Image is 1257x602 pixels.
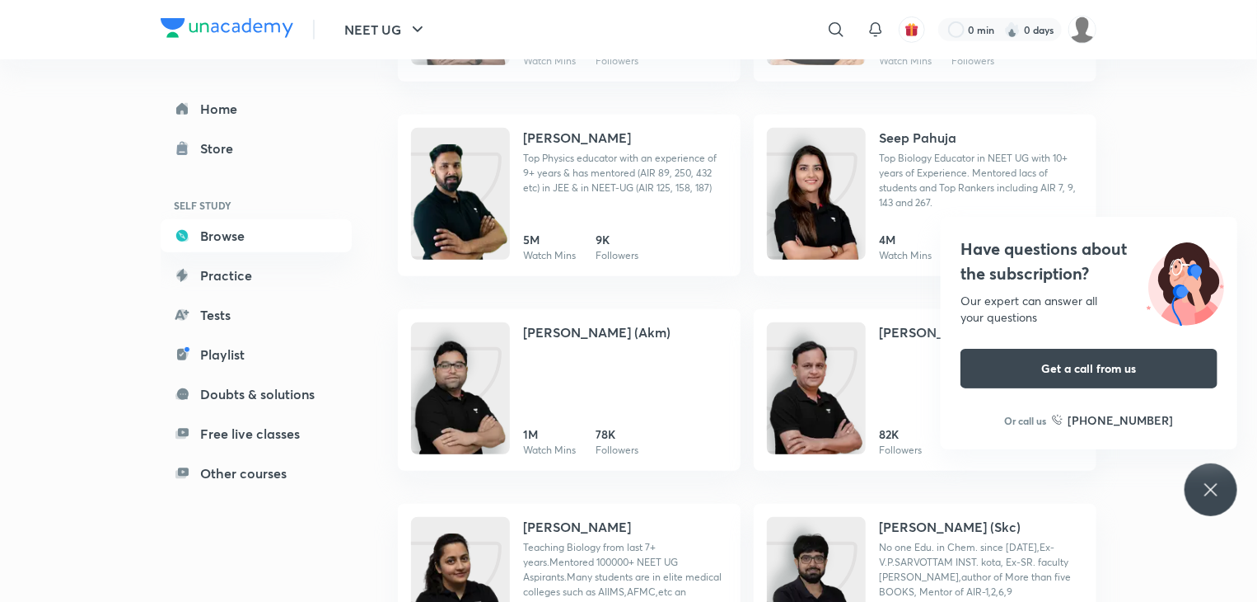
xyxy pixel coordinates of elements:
[596,248,638,263] p: Followers
[161,299,352,332] a: Tests
[596,231,638,248] h6: 9K
[200,139,243,158] div: Store
[161,259,352,292] a: Practice
[523,443,576,458] p: Watch Mins
[879,322,987,342] h4: [PERSON_NAME]
[523,426,576,443] h6: 1M
[411,339,510,471] img: Unacademy
[767,144,866,276] img: Unacademy
[161,18,293,38] img: Company Logo
[161,132,352,165] a: Store
[754,309,1096,471] a: Unacademy[PERSON_NAME]82KFollowers
[523,54,576,68] p: Watch Mins
[161,219,352,252] a: Browse
[1068,412,1174,429] h6: [PHONE_NUMBER]
[411,144,510,276] img: Unacademy
[899,16,925,43] button: avatar
[879,443,922,458] p: Followers
[398,309,741,471] a: Unacademy[PERSON_NAME] (Akm)1MWatch Mins78KFollowers
[879,248,932,263] p: Watch Mins
[398,115,741,276] a: Unacademy[PERSON_NAME]Top Physics educator with an experience of 9+ years & has mentored (AIR 89,...
[879,426,922,443] h6: 82K
[960,293,1217,326] div: Our expert can answer all your questions
[596,54,638,68] p: Followers
[523,151,727,195] p: Top Physics educator with an experience of 9+ years & has mentored (AIR 89, 250, 432 etc) in JEE ...
[161,92,352,125] a: Home
[960,237,1217,286] h4: Have questions about the subscription?
[1068,16,1096,44] img: shilakha
[960,349,1217,388] button: Get a call from us
[879,517,1021,537] h4: [PERSON_NAME] (Skc)
[1005,413,1047,428] p: Or call us
[161,378,352,411] a: Doubts & solutions
[767,339,866,471] img: Unacademy
[951,54,994,68] p: Followers
[161,18,293,42] a: Company Logo
[161,338,352,371] a: Playlist
[879,151,1083,210] p: Top Biology Educator in NEET UG with 10+ years of Experience. Mentored lacs of students and Top R...
[904,22,919,37] img: avatar
[754,115,1096,276] a: UnacademySeep PahujaTop Biology Educator in NEET UG with 10+ years of Experience. Mentored lacs o...
[879,54,932,68] p: Watch Mins
[523,231,576,248] h6: 5M
[1133,237,1237,326] img: ttu_illustration_new.svg
[161,417,352,450] a: Free live classes
[879,231,932,248] h6: 4M
[1052,412,1174,429] a: [PHONE_NUMBER]
[161,457,352,490] a: Other courses
[523,248,576,263] p: Watch Mins
[879,540,1083,600] p: No one Edu. in Chem. since 2020,Ex-V.P.SARVOTTAM INST. kota, Ex-SR. faculty ALLEN KOTA,author of ...
[1004,21,1021,38] img: streak
[161,191,352,219] h6: SELF STUDY
[334,13,437,46] button: NEET UG
[596,426,638,443] h6: 78K
[523,540,727,600] p: Teaching Biology from last 7+ years.Mentored 100000+ NEET UG Aspirants.Many students are in elite...
[879,128,956,148] h4: Seep Pahuja
[523,517,631,537] h4: [PERSON_NAME]
[523,322,671,342] h4: [PERSON_NAME] (Akm)
[523,128,631,148] h4: [PERSON_NAME]
[596,443,638,458] p: Followers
